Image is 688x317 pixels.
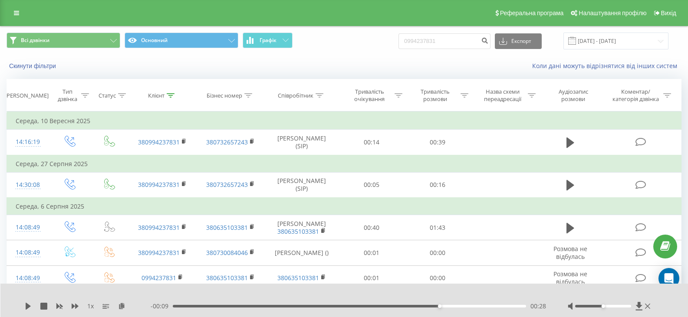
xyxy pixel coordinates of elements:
[16,244,40,261] div: 14:08:49
[21,37,49,44] span: Всі дзвінки
[151,302,173,310] span: - 00:09
[142,274,176,282] a: 0994237831
[243,33,293,48] button: Графік
[412,88,458,103] div: Тривалість розмови
[339,172,405,198] td: 00:05
[405,265,471,291] td: 00:00
[495,33,542,49] button: Експорт
[265,215,339,240] td: [PERSON_NAME]
[16,134,40,150] div: 14:16:19
[7,112,681,130] td: Середа, 10 Вересня 2025
[479,88,526,103] div: Назва схеми переадресації
[339,215,405,240] td: 00:40
[405,215,471,240] td: 01:43
[339,240,405,265] td: 00:01
[7,198,681,215] td: Середа, 6 Серпня 2025
[405,240,471,265] td: 00:00
[125,33,238,48] button: Основний
[56,88,79,103] div: Тип дзвінка
[658,268,679,289] div: Open Intercom Messenger
[553,245,587,261] span: Розмова не відбулась
[661,10,676,16] span: Вихід
[339,265,405,291] td: 00:01
[16,176,40,193] div: 14:30:08
[553,270,587,286] span: Розмова не відбулась
[206,180,248,189] a: 380732657243
[500,10,564,16] span: Реферальна програма
[5,92,49,99] div: [PERSON_NAME]
[579,10,646,16] span: Налаштування профілю
[610,88,661,103] div: Коментар/категорія дзвінка
[277,274,319,282] a: 380635103381
[7,33,120,48] button: Всі дзвінки
[16,219,40,236] div: 14:08:49
[7,155,681,173] td: Середа, 27 Серпня 2025
[265,240,339,265] td: [PERSON_NAME] ()
[148,92,165,99] div: Клієнт
[265,130,339,155] td: [PERSON_NAME] (SIP)
[277,227,319,235] a: 380635103381
[530,302,546,310] span: 00:28
[138,138,180,146] a: 380994237831
[346,88,392,103] div: Тривалість очікування
[7,62,60,70] button: Скинути фільтри
[405,130,471,155] td: 00:39
[138,180,180,189] a: 380994237831
[546,88,600,103] div: Аудіозапис розмови
[206,223,248,232] a: 380635103381
[206,248,248,257] a: 380730084046
[207,92,242,99] div: Бізнес номер
[138,248,180,257] a: 380994237831
[339,130,405,155] td: 00:14
[398,33,490,49] input: Пошук за номером
[16,270,40,287] div: 14:08:49
[265,172,339,198] td: [PERSON_NAME] (SIP)
[438,304,441,308] div: Accessibility label
[138,223,180,232] a: 380994237831
[260,37,277,43] span: Графік
[601,304,605,308] div: Accessibility label
[206,138,248,146] a: 380732657243
[532,62,681,70] a: Коли дані можуть відрізнятися вiд інших систем
[87,302,94,310] span: 1 x
[405,172,471,198] td: 00:16
[278,92,313,99] div: Співробітник
[206,274,248,282] a: 380635103381
[99,92,116,99] div: Статус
